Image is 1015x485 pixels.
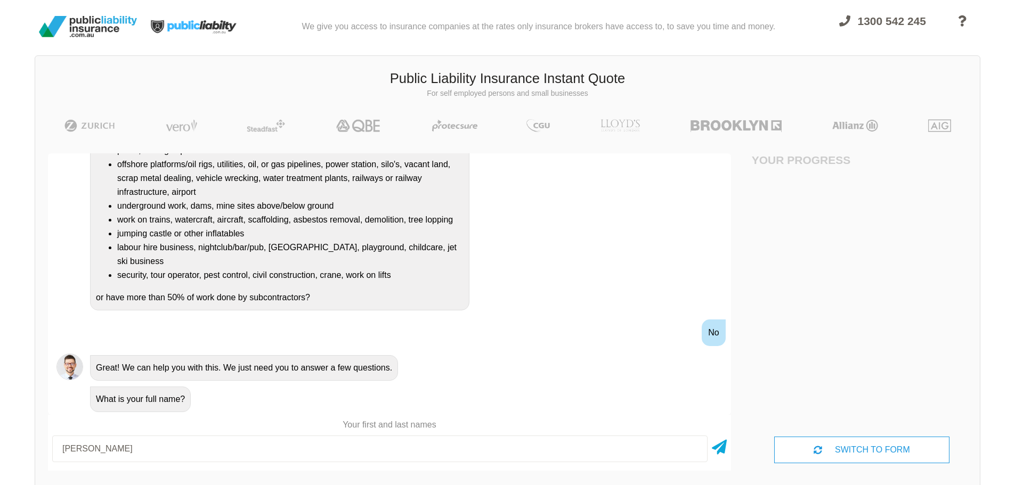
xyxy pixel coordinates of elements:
[43,69,972,88] h3: Public Liability Insurance Instant Quote
[330,119,387,132] img: QBE | Public Liability Insurance
[60,119,120,132] img: Zurich | Public Liability Insurance
[52,435,708,462] input: Your first and last names
[35,12,141,42] img: Public Liability Insurance
[302,4,775,49] div: We give you access to insurance companies at the rates only insurance brokers have access to, to ...
[48,419,731,431] p: Your first and last names
[117,213,464,227] li: work on trains, watercraft, aircraft, scaffolding, asbestos removal, demolition, tree lopping
[117,227,464,241] li: jumping castle or other inflatables
[90,355,398,381] div: Great! We can help you with this. We just need you to answer a few questions.
[858,15,926,27] span: 1300 542 245
[117,199,464,213] li: underground work, dams, mine sites above/below ground
[161,119,202,132] img: Vero | Public Liability Insurance
[774,437,949,463] div: SWITCH TO FORM
[428,119,482,132] img: Protecsure | Public Liability Insurance
[830,9,936,49] a: 1300 542 245
[56,354,83,380] img: Chatbot | PLI
[141,4,248,49] img: Public Liability Insurance Light
[595,119,646,132] img: LLOYD's | Public Liability Insurance
[924,119,955,132] img: AIG | Public Liability Insurance
[90,110,469,310] div: Do you undertake any work on or operate a business that is/has a: or have more than 50% of work d...
[43,88,972,99] p: For self employed persons and small businesses
[117,158,464,199] li: offshore platforms/oil rigs, utilities, oil, or gas pipelines, power station, silo's, vacant land...
[242,119,289,132] img: Steadfast | Public Liability Insurance
[522,119,554,132] img: CGU | Public Liability Insurance
[90,387,191,412] div: What is your full name?
[702,319,725,346] div: No
[752,153,862,167] h4: Your Progress
[117,241,464,268] li: labour hire business, nightclub/bar/pub, [GEOGRAPHIC_DATA], playground, childcare, jet ski business
[827,119,883,132] img: Allianz | Public Liability Insurance
[117,268,464,282] li: security, tour operator, pest control, civil construction, crane, work on lifts
[686,119,786,132] img: Brooklyn | Public Liability Insurance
